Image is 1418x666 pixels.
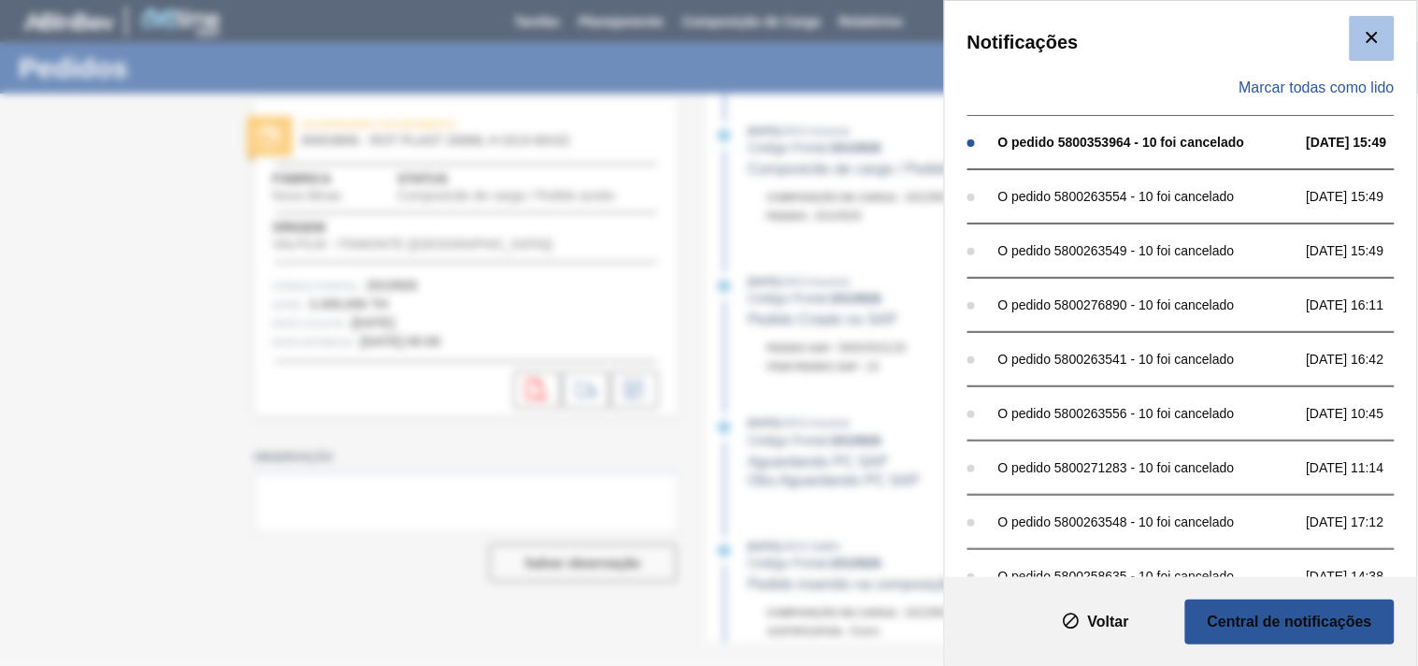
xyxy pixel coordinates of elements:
[1307,243,1413,258] span: [DATE] 15:49
[1307,514,1413,529] span: [DATE] 17:12
[1307,189,1413,204] span: [DATE] 15:49
[998,135,1297,150] div: O pedido 5800353964 - 10 foi cancelado
[1307,569,1413,584] span: [DATE] 14:38
[998,569,1297,584] div: O pedido 5800258635 - 10 foi cancelado
[998,352,1297,367] div: O pedido 5800263541 - 10 foi cancelado
[1307,297,1413,312] span: [DATE] 16:11
[998,297,1297,312] div: O pedido 5800276890 - 10 foi cancelado
[1307,406,1413,421] span: [DATE] 10:45
[1307,460,1413,475] span: [DATE] 11:14
[1307,352,1413,367] span: [DATE] 16:42
[998,243,1297,258] div: O pedido 5800263549 - 10 foi cancelado
[998,189,1297,204] div: O pedido 5800263554 - 10 foi cancelado
[998,406,1297,421] div: O pedido 5800263556 - 10 foi cancelado
[998,514,1297,529] div: O pedido 5800263548 - 10 foi cancelado
[1239,80,1395,96] span: Marcar todas como lido
[998,460,1297,475] div: O pedido 5800271283 - 10 foi cancelado
[1307,135,1413,150] span: [DATE] 15:49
